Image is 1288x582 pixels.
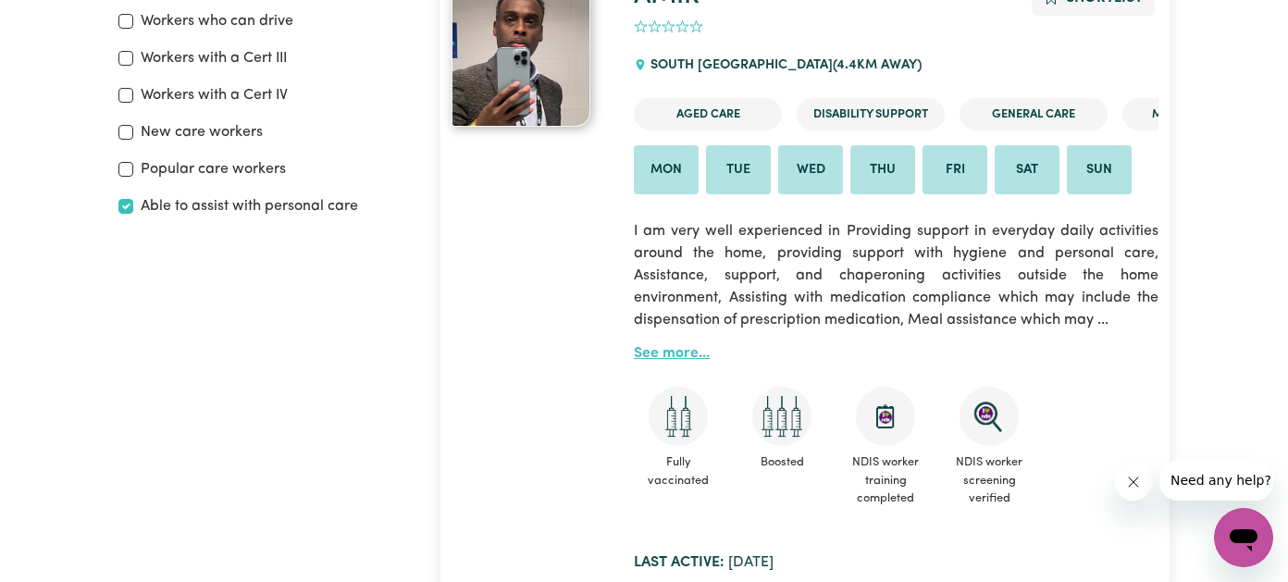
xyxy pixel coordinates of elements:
iframe: Button to launch messaging window [1214,508,1273,567]
div: SOUTH [GEOGRAPHIC_DATA] [634,41,933,91]
span: Boosted [737,446,826,478]
label: New care workers [141,121,263,143]
li: Available on Tue [706,145,771,195]
label: Able to assist with personal care [141,195,358,217]
iframe: Close message [1115,464,1152,501]
li: Mental Health [1122,98,1270,130]
div: add rating by typing an integer from 0 to 5 or pressing arrow keys [634,17,703,38]
label: Workers who can drive [141,10,293,32]
span: Fully vaccinated [634,446,723,496]
span: NDIS worker screening verified [945,446,1034,514]
b: Last active: [634,555,724,570]
li: Available on Wed [778,145,843,195]
p: I am very well experienced in Providing support in everyday daily activities around the home, pro... [634,209,1158,342]
img: Care and support worker has received booster dose of COVID-19 vaccination [752,387,811,446]
li: Available on Thu [850,145,915,195]
label: Workers with a Cert III [141,47,287,69]
label: Popular care workers [141,158,286,180]
li: Available on Mon [634,145,699,195]
span: ( 4.4 km away) [833,58,922,72]
label: Workers with a Cert IV [141,84,288,106]
span: NDIS worker training completed [841,446,930,514]
iframe: Message from company [1159,460,1273,501]
img: CS Academy: Introduction to NDIS Worker Training course completed [856,387,915,446]
li: Available on Sun [1067,145,1132,195]
a: See more... [634,346,710,361]
li: Available on Fri [923,145,987,195]
li: Aged Care [634,98,782,130]
img: NDIS Worker Screening Verified [960,387,1019,446]
span: [DATE] [634,555,774,570]
li: Available on Sat [995,145,1059,195]
li: General Care [960,98,1108,130]
li: Disability Support [797,98,945,130]
img: Care and support worker has received 2 doses of COVID-19 vaccine [649,387,708,446]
